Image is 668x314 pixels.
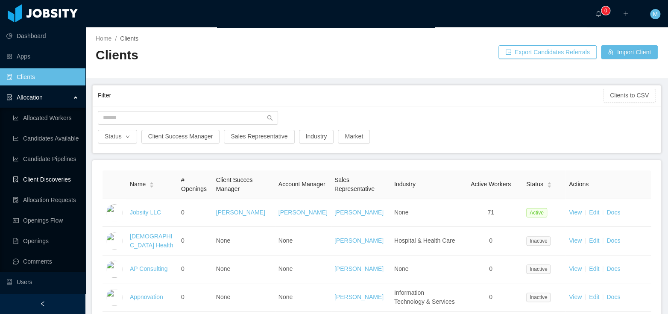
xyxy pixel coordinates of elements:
i: icon: caret-up [547,181,551,184]
span: Inactive [526,264,551,274]
td: 0 [459,283,523,312]
span: None [278,293,293,300]
img: 6a96eda0-fa44-11e7-9f69-c143066b1c39_5a5d5161a4f93-400w.png [106,289,123,306]
a: icon: pie-chartDashboard [6,27,79,44]
a: Docs [606,237,620,244]
a: View [569,293,582,300]
a: View [569,265,582,272]
td: 0 [459,255,523,283]
div: Sort [149,181,154,187]
a: icon: auditClients [6,68,79,85]
i: icon: caret-down [149,184,154,187]
a: [PERSON_NAME] [334,209,384,216]
a: Home [96,35,111,42]
button: Clients to CSV [603,89,656,103]
td: 0 [459,227,523,255]
i: icon: caret-down [547,184,551,187]
a: Edit [589,265,599,272]
a: icon: idcardOpenings Flow [13,212,79,229]
td: 0 [178,199,213,227]
img: 6a8e90c0-fa44-11e7-aaa7-9da49113f530_5a5d50e77f870-400w.png [106,232,123,249]
a: icon: file-doneAllocation Requests [13,191,79,208]
i: icon: bell [595,11,601,17]
a: [PERSON_NAME] [278,209,328,216]
span: None [216,293,230,300]
td: 0 [178,227,213,255]
a: [PERSON_NAME] [334,237,384,244]
span: Allocation [17,94,43,101]
a: [PERSON_NAME] [216,209,265,216]
span: Hospital & Health Care [394,237,455,244]
a: [DEMOGRAPHIC_DATA] Health [130,233,173,249]
span: # Openings [181,176,207,192]
a: Edit [589,237,599,244]
button: Market [338,130,370,144]
span: Inactive [526,236,551,246]
a: Jobsity LLC [130,209,161,216]
i: icon: plus [623,11,629,17]
span: Sales Representative [334,176,375,192]
a: [PERSON_NAME] [334,265,384,272]
i: icon: search [267,115,273,121]
a: icon: robotUsers [6,273,79,291]
a: Edit [589,293,599,300]
a: AP Consulting [130,265,167,272]
a: View [569,209,582,216]
span: Actions [569,181,589,188]
a: Docs [606,209,620,216]
span: Status [526,180,543,189]
span: Clients [120,35,138,42]
td: 71 [459,199,523,227]
sup: 0 [601,6,610,15]
span: Inactive [526,293,551,302]
a: icon: line-chartCandidate Pipelines [13,150,79,167]
span: None [216,265,230,272]
span: None [216,237,230,244]
a: Appnovation [130,293,163,300]
button: icon: usergroup-addImport Client [601,45,658,59]
span: / [115,35,117,42]
span: Information Technology & Services [394,289,455,305]
a: Docs [606,265,620,272]
a: icon: file-textOpenings [13,232,79,249]
span: M [653,9,658,19]
a: Docs [606,293,620,300]
span: None [278,237,293,244]
td: 0 [178,283,213,312]
a: icon: line-chartAllocated Workers [13,109,79,126]
button: Client Success Manager [141,130,220,144]
a: icon: appstoreApps [6,48,79,65]
span: None [394,265,408,272]
a: icon: messageComments [13,253,79,270]
a: icon: line-chartCandidates Available [13,130,79,147]
span: Active Workers [471,181,511,188]
i: icon: solution [6,94,12,100]
div: Filter [98,88,603,103]
h2: Clients [96,47,377,64]
i: icon: caret-up [149,181,154,184]
span: Industry [394,181,416,188]
div: Sort [547,181,552,187]
a: Edit [589,209,599,216]
img: dc41d540-fa30-11e7-b498-73b80f01daf1_657caab8ac997-400w.png [106,204,123,221]
span: None [394,209,408,216]
span: Name [130,180,146,189]
a: [PERSON_NAME] [334,293,384,300]
button: icon: exportExport Candidates Referrals [498,45,597,59]
span: Client Succes Manager [216,176,253,192]
button: Industry [299,130,334,144]
span: Active [526,208,547,217]
td: 0 [178,255,213,283]
button: Sales Representative [224,130,294,144]
img: 6a95fc60-fa44-11e7-a61b-55864beb7c96_5a5d513336692-400w.png [106,261,123,278]
a: View [569,237,582,244]
span: Account Manager [278,181,325,188]
span: None [278,265,293,272]
button: Statusicon: down [98,130,137,144]
a: icon: file-searchClient Discoveries [13,171,79,188]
